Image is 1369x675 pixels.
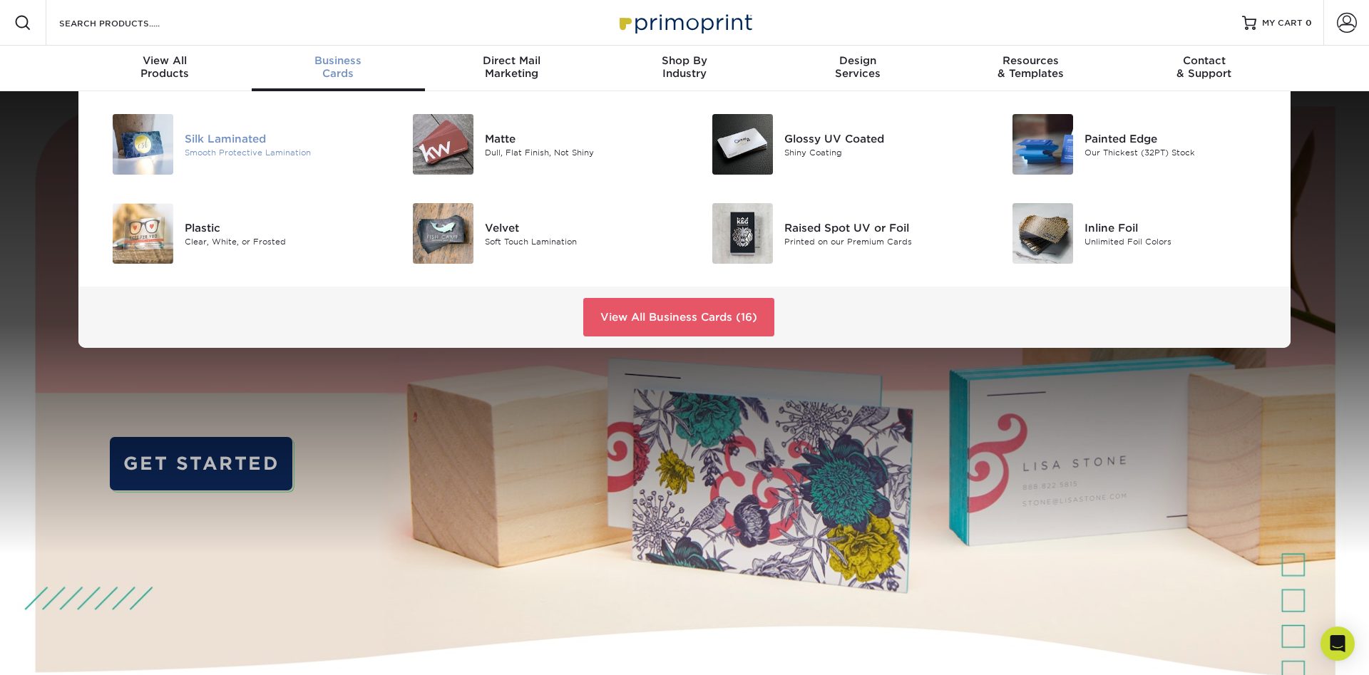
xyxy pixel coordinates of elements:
div: Cards [252,54,425,80]
a: Inline Foil Business Cards Inline Foil Unlimited Foil Colors [995,197,1274,269]
span: View All [78,54,252,67]
a: Contact& Support [1117,46,1291,91]
div: Silk Laminated [185,130,374,146]
a: Raised Spot UV or Foil Business Cards Raised Spot UV or Foil Printed on our Premium Cards [695,197,974,269]
div: Printed on our Premium Cards [784,235,973,247]
a: Painted Edge Business Cards Painted Edge Our Thickest (32PT) Stock [995,108,1274,180]
div: Industry [598,54,771,80]
a: Resources& Templates [944,46,1117,91]
span: MY CART [1262,17,1303,29]
img: Silk Laminated Business Cards [113,114,173,175]
a: Silk Laminated Business Cards Silk Laminated Smooth Protective Lamination [96,108,374,180]
span: 0 [1306,18,1312,28]
div: Plastic [185,220,374,235]
a: BusinessCards [252,46,425,91]
span: Shop By [598,54,771,67]
div: & Templates [944,54,1117,80]
a: DesignServices [771,46,944,91]
img: Glossy UV Coated Business Cards [712,114,773,175]
div: Dull, Flat Finish, Not Shiny [485,146,674,158]
div: Clear, White, or Frosted [185,235,374,247]
span: Resources [944,54,1117,67]
div: Shiny Coating [784,146,973,158]
img: Matte Business Cards [413,114,473,175]
div: & Support [1117,54,1291,80]
div: Services [771,54,944,80]
div: Marketing [425,54,598,80]
img: Velvet Business Cards [413,203,473,264]
div: Soft Touch Lamination [485,235,674,247]
span: Contact [1117,54,1291,67]
a: Plastic Business Cards Plastic Clear, White, or Frosted [96,197,374,269]
a: Glossy UV Coated Business Cards Glossy UV Coated Shiny Coating [695,108,974,180]
span: Business [252,54,425,67]
img: Primoprint [613,7,756,38]
div: Painted Edge [1085,130,1273,146]
div: Matte [485,130,674,146]
span: Design [771,54,944,67]
div: Raised Spot UV or Foil [784,220,973,235]
div: Our Thickest (32PT) Stock [1085,146,1273,158]
img: Plastic Business Cards [113,203,173,264]
div: Products [78,54,252,80]
span: Direct Mail [425,54,598,67]
img: Painted Edge Business Cards [1012,114,1073,175]
a: View AllProducts [78,46,252,91]
div: Velvet [485,220,674,235]
div: Open Intercom Messenger [1321,627,1355,661]
div: Unlimited Foil Colors [1085,235,1273,247]
a: Matte Business Cards Matte Dull, Flat Finish, Not Shiny [396,108,675,180]
img: Inline Foil Business Cards [1012,203,1073,264]
a: Direct MailMarketing [425,46,598,91]
div: Inline Foil [1085,220,1273,235]
a: Shop ByIndustry [598,46,771,91]
div: Glossy UV Coated [784,130,973,146]
a: View All Business Cards (16) [583,298,774,336]
input: SEARCH PRODUCTS..... [58,14,197,31]
a: Velvet Business Cards Velvet Soft Touch Lamination [396,197,675,269]
img: Raised Spot UV or Foil Business Cards [712,203,773,264]
div: Smooth Protective Lamination [185,146,374,158]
